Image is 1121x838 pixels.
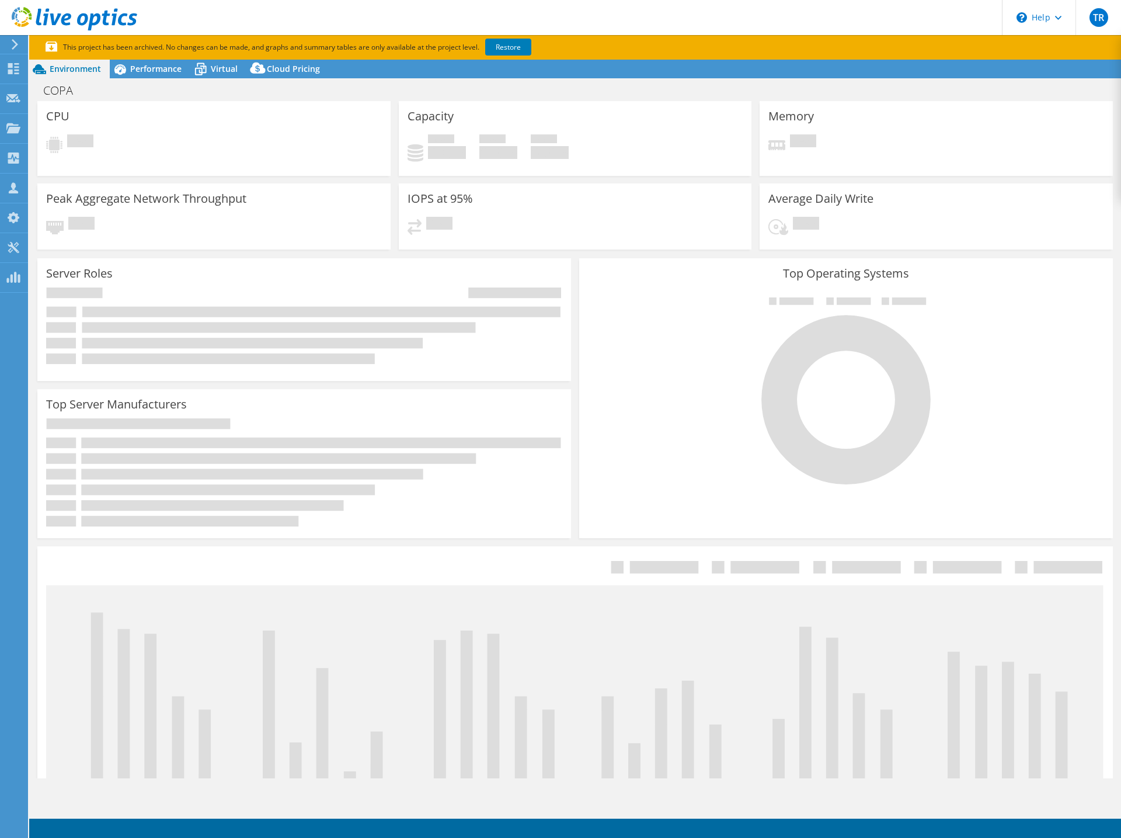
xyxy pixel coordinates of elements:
[67,134,93,150] span: Pending
[588,267,1104,280] h3: Top Operating Systems
[267,63,320,74] span: Cloud Pricing
[50,63,101,74] span: Environment
[1089,8,1108,27] span: TR
[426,217,452,233] span: Pending
[531,134,557,146] span: Total
[479,134,506,146] span: Free
[1016,12,1027,23] svg: \n
[408,110,454,123] h3: Capacity
[485,39,531,56] a: Restore
[768,110,814,123] h3: Memory
[46,110,69,123] h3: CPU
[46,398,187,411] h3: Top Server Manufacturers
[46,41,618,54] p: This project has been archived. No changes can be made, and graphs and summary tables are only av...
[793,217,819,233] span: Pending
[408,192,473,205] h3: IOPS at 95%
[46,267,113,280] h3: Server Roles
[790,134,816,150] span: Pending
[428,146,466,159] h4: 0 GiB
[38,84,91,97] h1: COPA
[428,134,454,146] span: Used
[68,217,95,233] span: Pending
[130,63,182,74] span: Performance
[531,146,569,159] h4: 0 GiB
[211,63,238,74] span: Virtual
[46,192,246,205] h3: Peak Aggregate Network Throughput
[768,192,873,205] h3: Average Daily Write
[479,146,517,159] h4: 0 GiB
